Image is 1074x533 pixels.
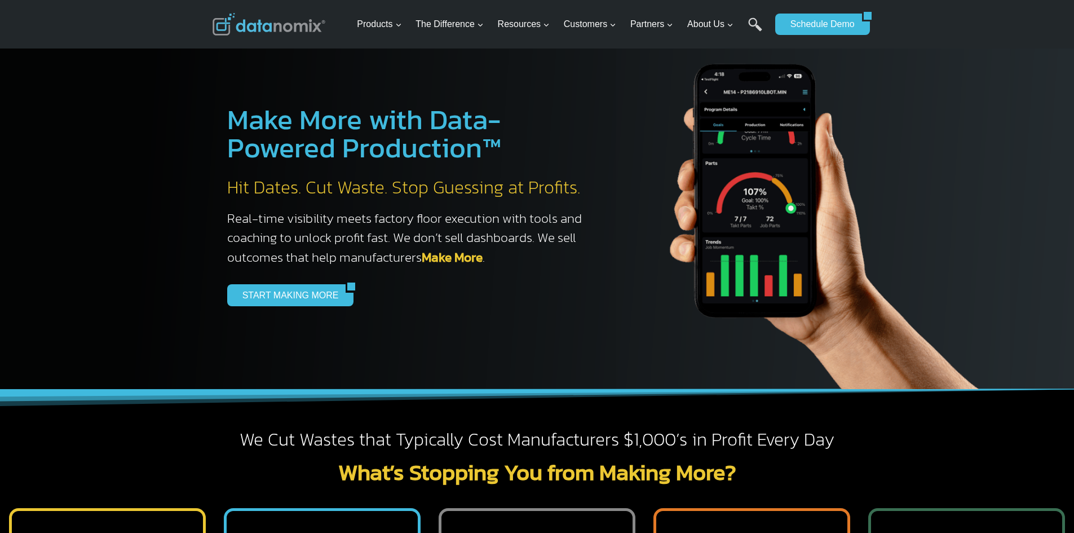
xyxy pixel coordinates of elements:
[352,6,770,43] nav: Primary Navigation
[357,17,401,32] span: Products
[213,13,325,36] img: Datanomix
[616,23,1011,389] img: The Datanoix Mobile App available on Android and iOS Devices
[227,284,346,306] a: START MAKING MORE
[498,17,550,32] span: Resources
[6,333,187,527] iframe: Popup CTA
[227,209,594,267] h3: Real-time visibility meets factory floor execution with tools and coaching to unlock profit fast....
[213,461,862,483] h2: What’s Stopping You from Making More?
[227,105,594,162] h1: Make More with Data-Powered Production™
[564,17,616,32] span: Customers
[630,17,673,32] span: Partners
[416,17,484,32] span: The Difference
[422,248,483,267] a: Make More
[687,17,733,32] span: About Us
[748,17,762,43] a: Search
[213,428,862,452] h2: We Cut Wastes that Typically Cost Manufacturers $1,000’s in Profit Every Day
[775,14,862,35] a: Schedule Demo
[227,176,594,200] h2: Hit Dates. Cut Waste. Stop Guessing at Profits.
